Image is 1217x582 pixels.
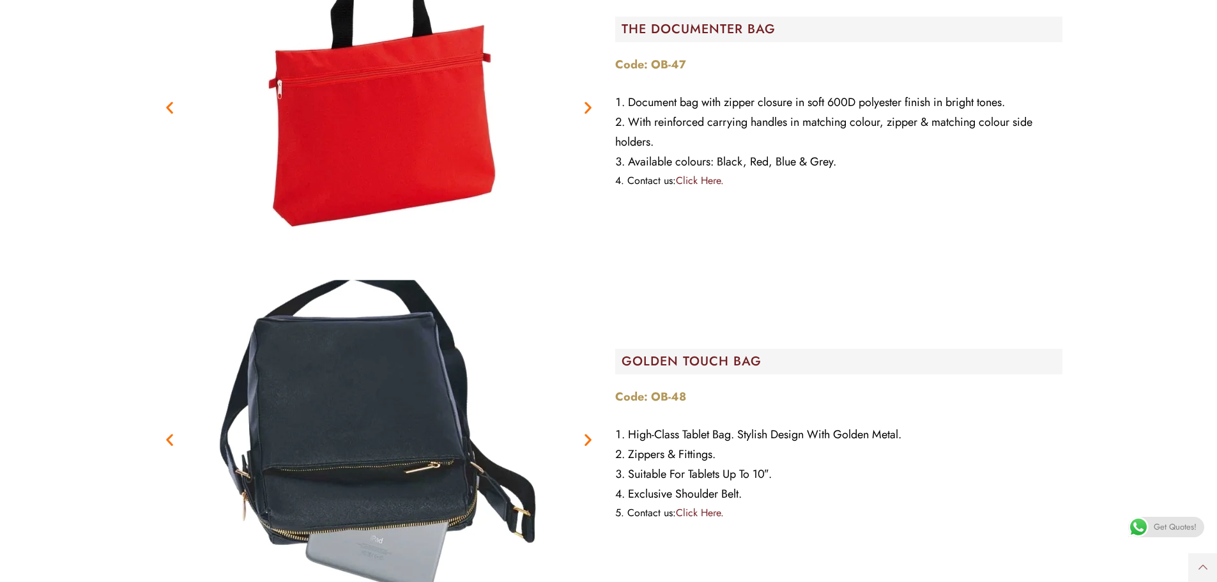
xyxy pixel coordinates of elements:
div: Next slide [580,99,596,115]
div: Next slide [580,431,596,447]
li: Available colours: Black, Red, Blue & Grey. [615,152,1062,172]
li: Document bag with zipper closure in soft 600D polyester finish in bright tones. [615,93,1062,112]
div: Previous slide [162,431,178,447]
a: Click Here. [676,505,724,520]
h2: GOLDEN TOUCH BAG [622,355,1062,368]
li: High-Class Tablet Bag. Stylish Design With Golden Metal. [615,425,1062,445]
li: With reinforced carrying handles in matching colour, zipper & matching colour side holders. [615,112,1062,152]
li: Exclusive Shoulder Belt. [615,484,1062,504]
h2: THE DOCUMENTER BAG [622,23,1062,36]
li: Contact us: [615,172,1062,190]
div: Previous slide [162,99,178,115]
li: Zippers & Fittings. [615,445,1062,464]
span: Get Quotes! [1154,517,1197,537]
strong: Code: OB-48 [615,388,686,405]
strong: Code: OB-47 [615,56,686,73]
li: Suitable For Tablets Up To 10″. [615,464,1062,484]
li: Contact us: [615,504,1062,522]
a: Click Here. [676,173,724,188]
